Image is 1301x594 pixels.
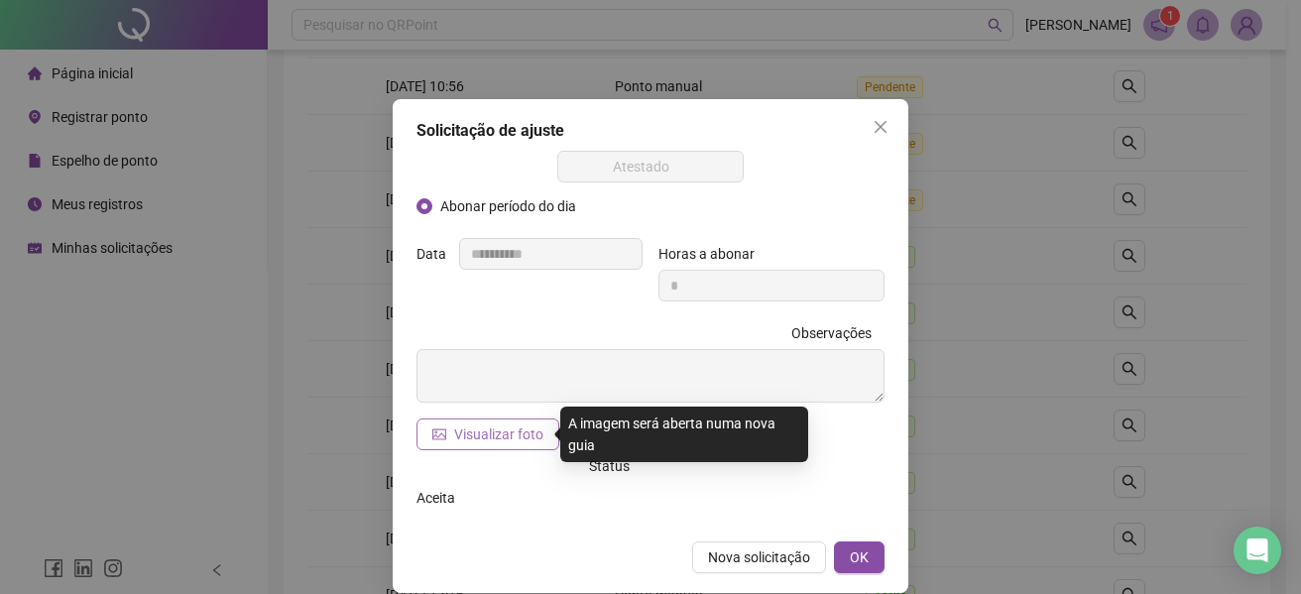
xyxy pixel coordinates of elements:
span: Visualizar foto [454,423,543,445]
button: Nova solicitação [692,541,826,573]
span: OK [850,546,869,568]
span: close [873,119,888,135]
label: Status [589,450,643,482]
label: Horas a abonar [658,238,768,270]
div: Open Intercom Messenger [1234,527,1281,574]
div: Aceita [416,487,643,509]
span: Nova solicitação [708,546,810,568]
span: Abonar período do dia [432,195,584,217]
label: Observações [791,317,885,349]
span: picture [432,427,446,441]
button: Visualizar foto [416,418,559,450]
div: Solicitação de ajuste [416,119,885,143]
div: A imagem será aberta numa nova guia [560,407,808,462]
button: Close [865,111,896,143]
button: OK [834,541,885,573]
label: Data [416,238,459,270]
span: Atestado [569,152,733,181]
